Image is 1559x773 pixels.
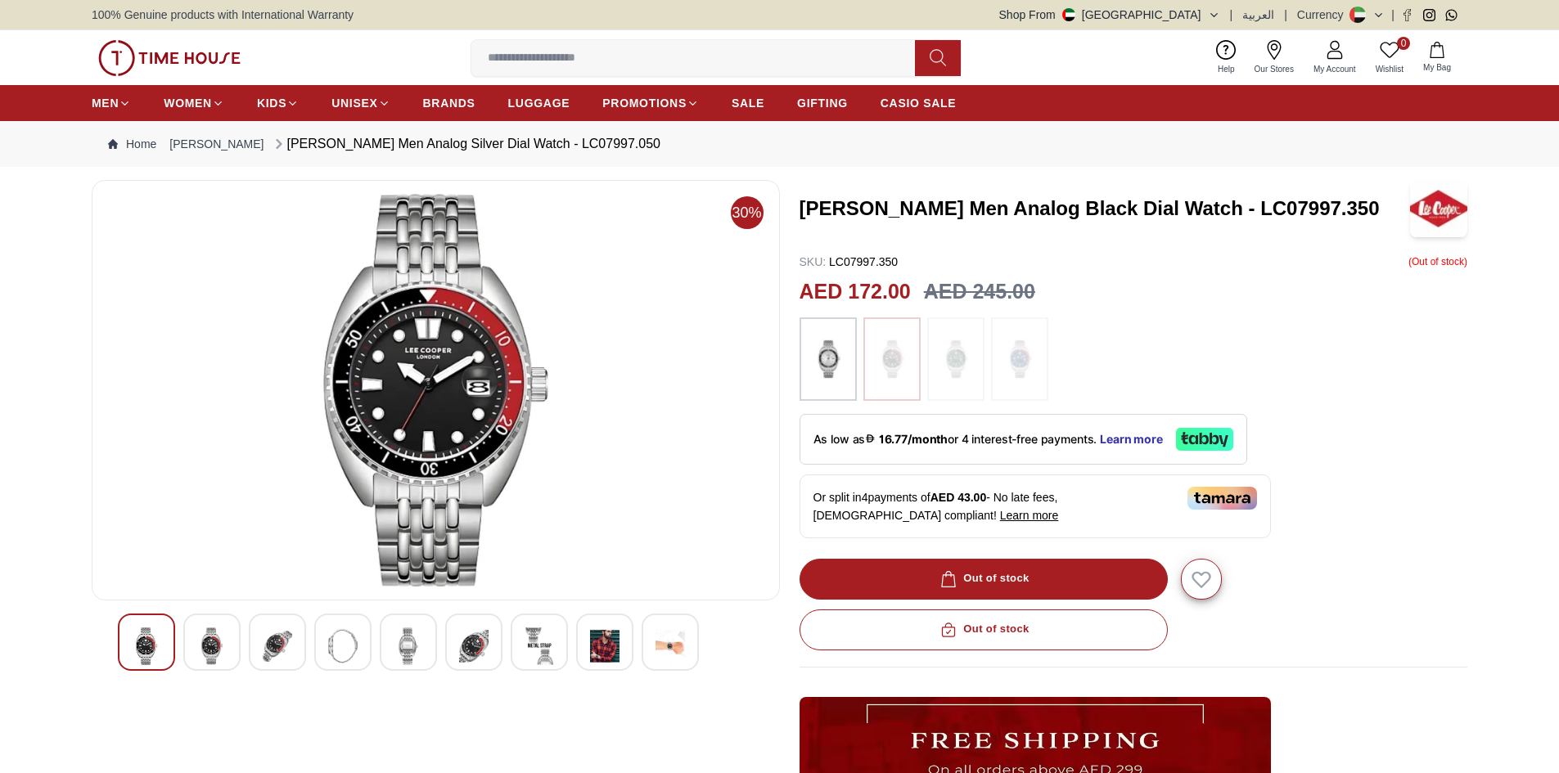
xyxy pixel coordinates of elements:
[1391,7,1395,23] span: |
[164,95,212,111] span: WOMEN
[108,136,156,152] a: Home
[881,95,957,111] span: CASIO SALE
[1242,7,1274,23] button: العربية
[1417,61,1458,74] span: My Bag
[106,194,766,586] img: LEE COOPER Men Analog Silver Dial Watch - LC07997.050
[999,326,1040,393] img: ...
[1284,7,1287,23] span: |
[331,88,390,118] a: UNISEX
[797,88,848,118] a: GIFTING
[808,326,849,393] img: ...
[1369,63,1410,75] span: Wishlist
[98,40,241,76] img: ...
[508,88,570,118] a: LUGGAGE
[423,95,475,111] span: BRANDS
[525,627,554,665] img: LEE COOPER Men Analog Silver Dial Watch - LC07997.050
[1366,37,1413,79] a: 0Wishlist
[590,627,620,665] img: LEE COOPER Men Analog Silver Dial Watch - LC07997.050
[1445,9,1458,21] a: Whatsapp
[930,491,986,504] span: AED 43.00
[800,474,1271,538] div: Or split in 4 payments of - No late fees, [DEMOGRAPHIC_DATA] compliant!
[924,276,1035,308] h3: AED 245.00
[800,276,911,308] h2: AED 172.00
[732,88,764,118] a: SALE
[1248,63,1300,75] span: Our Stores
[1208,37,1245,79] a: Help
[197,627,227,665] img: LEE COOPER Men Analog Silver Dial Watch - LC07997.050
[257,95,286,111] span: KIDS
[797,95,848,111] span: GIFTING
[1211,63,1241,75] span: Help
[92,88,131,118] a: MEN
[1413,38,1461,77] button: My Bag
[423,88,475,118] a: BRANDS
[881,88,957,118] a: CASIO SALE
[263,627,292,665] img: LEE COOPER Men Analog Silver Dial Watch - LC07997.050
[331,95,377,111] span: UNISEX
[1307,63,1363,75] span: My Account
[872,326,912,393] img: ...
[1423,9,1435,21] a: Instagram
[1410,180,1467,237] img: LEE COOPER Men Analog Black Dial Watch - LC07997.350
[1245,37,1304,79] a: Our Stores
[164,88,224,118] a: WOMEN
[1401,9,1413,21] a: Facebook
[394,627,423,665] img: LEE COOPER Men Analog Silver Dial Watch - LC07997.050
[257,88,299,118] a: KIDS
[1408,254,1467,270] p: ( Out of stock )
[800,195,1411,222] h3: [PERSON_NAME] Men Analog Black Dial Watch - LC07997.350
[800,255,827,268] span: SKU :
[800,254,899,270] p: LC07997.350
[656,627,685,665] img: LEE COOPER Men Analog Silver Dial Watch - LC07997.050
[169,136,264,152] a: [PERSON_NAME]
[459,627,489,665] img: LEE COOPER Men Analog Silver Dial Watch - LC07997.050
[731,196,764,229] span: 30%
[92,95,119,111] span: MEN
[999,7,1220,23] button: Shop From[GEOGRAPHIC_DATA]
[732,95,764,111] span: SALE
[92,7,354,23] span: 100% Genuine products with International Warranty
[602,95,687,111] span: PROMOTIONS
[1187,487,1257,510] img: Tamara
[92,121,1467,167] nav: Breadcrumb
[1062,8,1075,21] img: United Arab Emirates
[508,95,570,111] span: LUGGAGE
[271,134,661,154] div: [PERSON_NAME] Men Analog Silver Dial Watch - LC07997.050
[1397,37,1410,50] span: 0
[1000,509,1059,522] span: Learn more
[132,627,161,665] img: LEE COOPER Men Analog Silver Dial Watch - LC07997.050
[1297,7,1350,23] div: Currency
[602,88,699,118] a: PROMOTIONS
[935,326,976,393] img: ...
[328,627,358,665] img: LEE COOPER Men Analog Silver Dial Watch - LC07997.050
[1230,7,1233,23] span: |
